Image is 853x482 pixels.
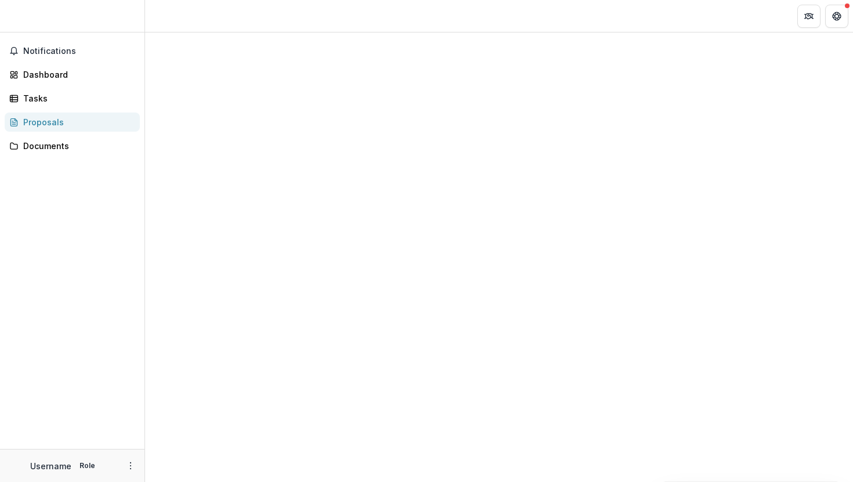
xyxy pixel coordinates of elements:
div: Tasks [23,92,131,104]
button: Get Help [825,5,848,28]
a: Tasks [5,89,140,108]
div: Documents [23,140,131,152]
a: Proposals [5,113,140,132]
div: Proposals [23,116,131,128]
button: Partners [797,5,821,28]
a: Dashboard [5,65,140,84]
button: Notifications [5,42,140,60]
a: Documents [5,136,140,155]
button: More [124,459,138,473]
p: Role [76,461,99,471]
p: Username [30,460,71,472]
span: Notifications [23,46,135,56]
div: Dashboard [23,68,131,81]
